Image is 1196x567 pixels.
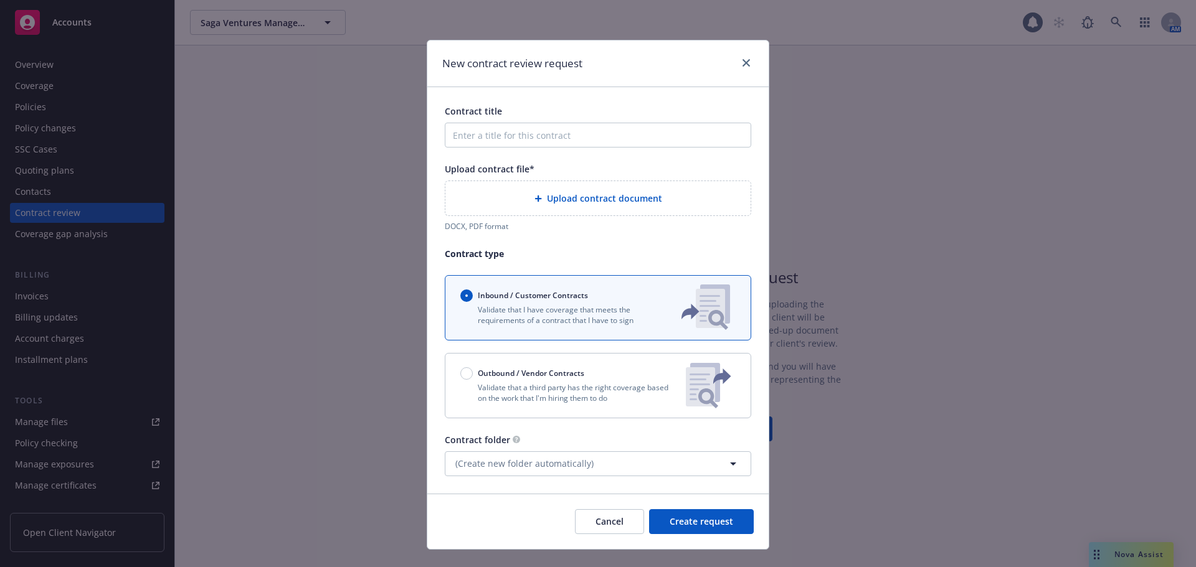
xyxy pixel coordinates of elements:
[460,367,473,380] input: Outbound / Vendor Contracts
[445,123,751,148] input: Enter a title for this contract
[455,457,594,470] span: (Create new folder automatically)
[445,275,751,340] button: Inbound / Customer ContractsValidate that I have coverage that meets the requirements of a contra...
[478,290,588,301] span: Inbound / Customer Contracts
[445,434,510,446] span: Contract folder
[739,55,754,70] a: close
[445,180,751,216] div: Upload contract document
[596,515,624,527] span: Cancel
[649,509,754,534] button: Create request
[460,289,473,302] input: Inbound / Customer Contracts
[575,509,644,534] button: Cancel
[445,163,534,175] span: Upload contract file*
[478,368,584,378] span: Outbound / Vendor Contracts
[445,247,751,260] p: Contract type
[442,55,582,72] h1: New contract review request
[445,221,751,232] div: DOCX, PDF format
[460,304,661,326] p: Validate that I have coverage that meets the requirements of a contract that I have to sign
[445,105,502,117] span: Contract title
[460,382,676,403] p: Validate that a third party has the right coverage based on the work that I'm hiring them to do
[547,192,662,205] span: Upload contract document
[670,515,733,527] span: Create request
[445,451,751,476] button: (Create new folder automatically)
[445,353,751,418] button: Outbound / Vendor ContractsValidate that a third party has the right coverage based on the work t...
